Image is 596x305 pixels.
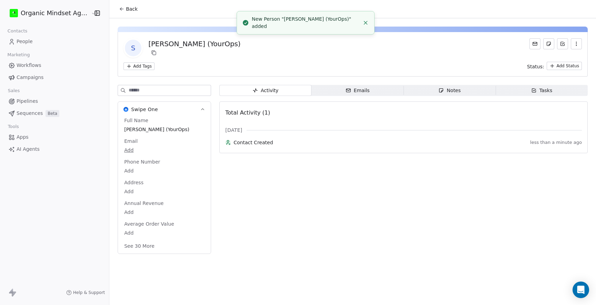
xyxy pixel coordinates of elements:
span: Add [124,209,205,216]
button: Add Status [547,62,582,70]
span: [PERSON_NAME] (YourOps) [124,126,205,133]
a: Workflows [6,60,103,71]
span: Organic Mindset Agency Inc [21,9,89,18]
span: Sales [5,86,23,96]
span: Add [124,229,205,236]
a: Campaigns [6,72,103,83]
button: Swipe OneSwipe One [118,102,211,117]
div: [PERSON_NAME] (YourOps) [148,39,240,49]
button: Back [115,3,142,15]
div: Open Intercom Messenger [573,282,589,298]
img: Swipe One [123,107,128,112]
span: [DATE] [225,127,242,134]
span: Full Name [123,117,150,124]
span: less than a minute ago [530,140,582,145]
span: Annual Revenue [123,200,165,207]
span: Pipelines [17,98,38,105]
span: Workflows [17,62,41,69]
span: Tools [5,121,22,132]
span: Sequences [17,110,43,117]
a: SequencesBeta [6,108,103,119]
span: Back [126,6,138,12]
div: Emails [346,87,370,94]
button: Organic Mindset Agency Inc [8,7,87,19]
a: Help & Support [66,290,105,295]
span: Email [123,138,139,145]
span: Beta [46,110,59,117]
span: People [17,38,33,45]
a: People [6,36,103,47]
div: Swipe OneSwipe One [118,117,211,254]
span: Contacts [4,26,30,36]
div: Tasks [531,87,553,94]
span: Add [124,167,205,174]
span: Help & Support [73,290,105,295]
span: Total Activity (1) [225,109,270,116]
span: S [125,40,141,56]
a: Apps [6,131,103,143]
span: Apps [17,134,29,141]
button: See 30 More [120,240,159,252]
span: Average Order Value [123,220,176,227]
span: Add [124,188,205,195]
button: Close toast [361,18,370,27]
span: Address [123,179,145,186]
span: Campaigns [17,74,43,81]
button: Add Tags [123,62,155,70]
div: New Person "[PERSON_NAME] (YourOps)" added [252,16,360,30]
span: Swipe One [131,106,158,113]
span: Add [124,147,205,154]
a: AI Agents [6,144,103,155]
span: AI Agents [17,146,40,153]
a: Pipelines [6,96,103,107]
img: IMG_2460.jpeg [10,9,18,17]
span: Status: [527,63,544,70]
div: Notes [438,87,460,94]
span: Contact Created [234,139,527,146]
span: Marketing [4,50,33,60]
span: Phone Number [123,158,161,165]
